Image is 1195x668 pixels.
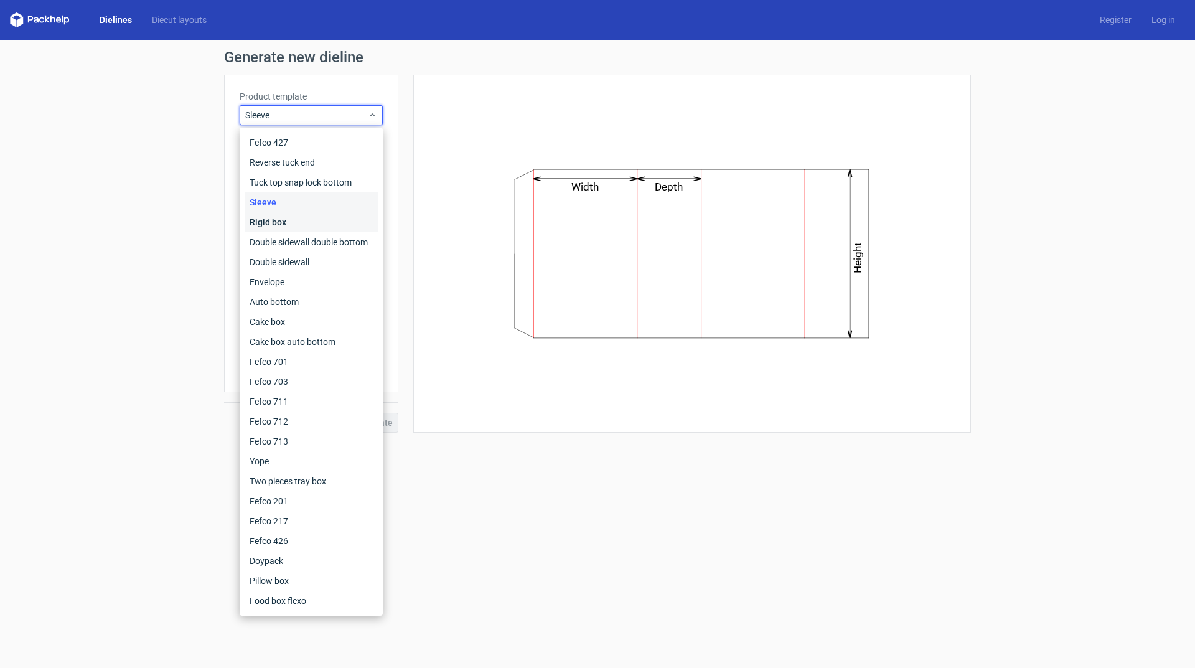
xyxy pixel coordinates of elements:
div: Fefco 712 [245,412,378,431]
div: Fefco 201 [245,491,378,511]
div: Auto bottom [245,292,378,312]
text: Width [572,181,599,193]
div: Fefco 217 [245,511,378,531]
a: Log in [1141,14,1185,26]
div: Double sidewall double bottom [245,232,378,252]
div: Fefco 711 [245,392,378,412]
div: Food box flexo [245,591,378,611]
div: Reverse tuck end [245,153,378,172]
div: Double sidewall [245,252,378,272]
div: Fefco 426 [245,531,378,551]
div: Fefco 713 [245,431,378,451]
a: Dielines [90,14,142,26]
div: Sleeve [245,192,378,212]
div: Cake box auto bottom [245,332,378,352]
text: Height [852,242,865,273]
h1: Generate new dieline [224,50,971,65]
div: Envelope [245,272,378,292]
div: Pillow box [245,571,378,591]
div: Fefco 703 [245,372,378,392]
label: Product template [240,90,383,103]
div: Rigid box [245,212,378,232]
span: Sleeve [245,109,368,121]
a: Diecut layouts [142,14,217,26]
div: Yope [245,451,378,471]
div: Fefco 701 [245,352,378,372]
text: Depth [655,181,683,193]
div: Two pieces tray box [245,471,378,491]
div: Tuck top snap lock bottom [245,172,378,192]
div: Fefco 427 [245,133,378,153]
div: Doypack [245,551,378,571]
a: Register [1090,14,1141,26]
div: Cake box [245,312,378,332]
